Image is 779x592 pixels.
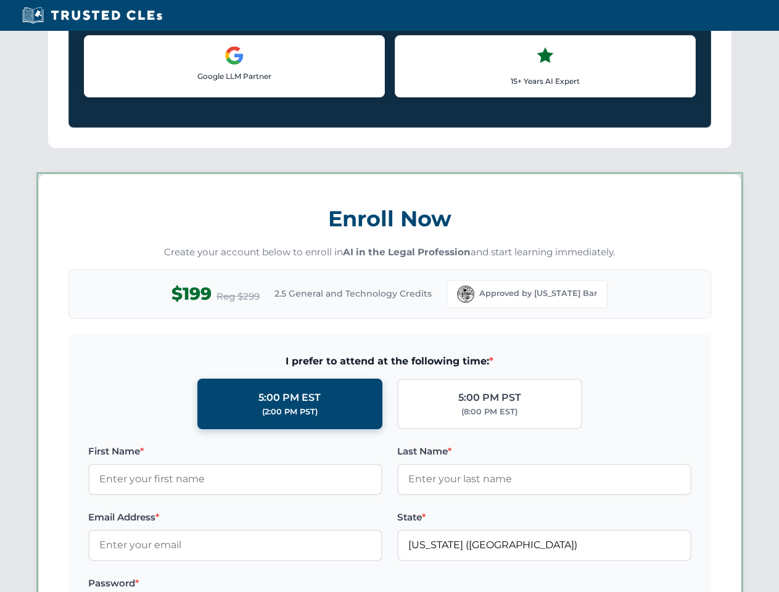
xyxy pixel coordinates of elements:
strong: AI in the Legal Profession [343,246,471,258]
span: Approved by [US_STATE] Bar [479,287,597,300]
img: Google [225,46,244,65]
label: Password [88,576,382,591]
span: I prefer to attend at the following time: [88,353,691,369]
div: (2:00 PM PST) [262,406,318,418]
span: 2.5 General and Technology Credits [274,287,432,300]
span: $199 [171,280,212,308]
div: 5:00 PM EST [258,390,321,406]
p: Google LLM Partner [94,70,374,82]
label: State [397,510,691,525]
div: (8:00 PM EST) [461,406,517,418]
input: Florida (FL) [397,530,691,561]
img: Trusted CLEs [19,6,166,25]
img: Florida Bar [457,286,474,303]
label: Email Address [88,510,382,525]
h3: Enroll Now [68,199,711,238]
input: Enter your last name [397,464,691,495]
span: Reg $299 [216,289,260,304]
p: 15+ Years AI Expert [405,75,685,87]
label: Last Name [397,444,691,459]
p: Create your account below to enroll in and start learning immediately. [68,245,711,260]
input: Enter your email [88,530,382,561]
label: First Name [88,444,382,459]
div: 5:00 PM PST [458,390,521,406]
input: Enter your first name [88,464,382,495]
